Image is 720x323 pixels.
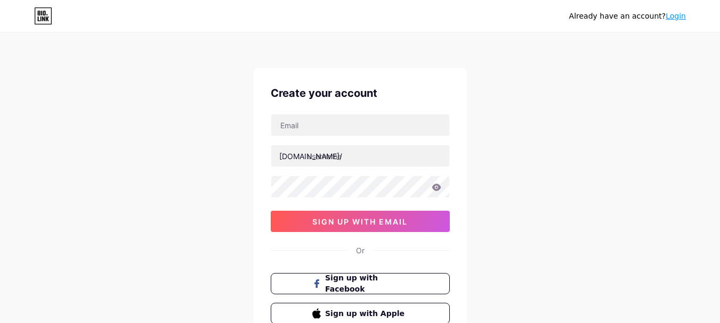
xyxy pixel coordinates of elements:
[312,217,408,226] span: sign up with email
[356,245,365,256] div: Or
[279,151,342,162] div: [DOMAIN_NAME]/
[271,273,450,294] button: Sign up with Facebook
[666,12,686,20] a: Login
[271,145,449,167] input: username
[271,85,450,101] div: Create your account
[325,308,408,319] span: Sign up with Apple
[271,211,450,232] button: sign up with email
[271,114,449,136] input: Email
[569,11,686,22] div: Already have an account?
[325,272,408,295] span: Sign up with Facebook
